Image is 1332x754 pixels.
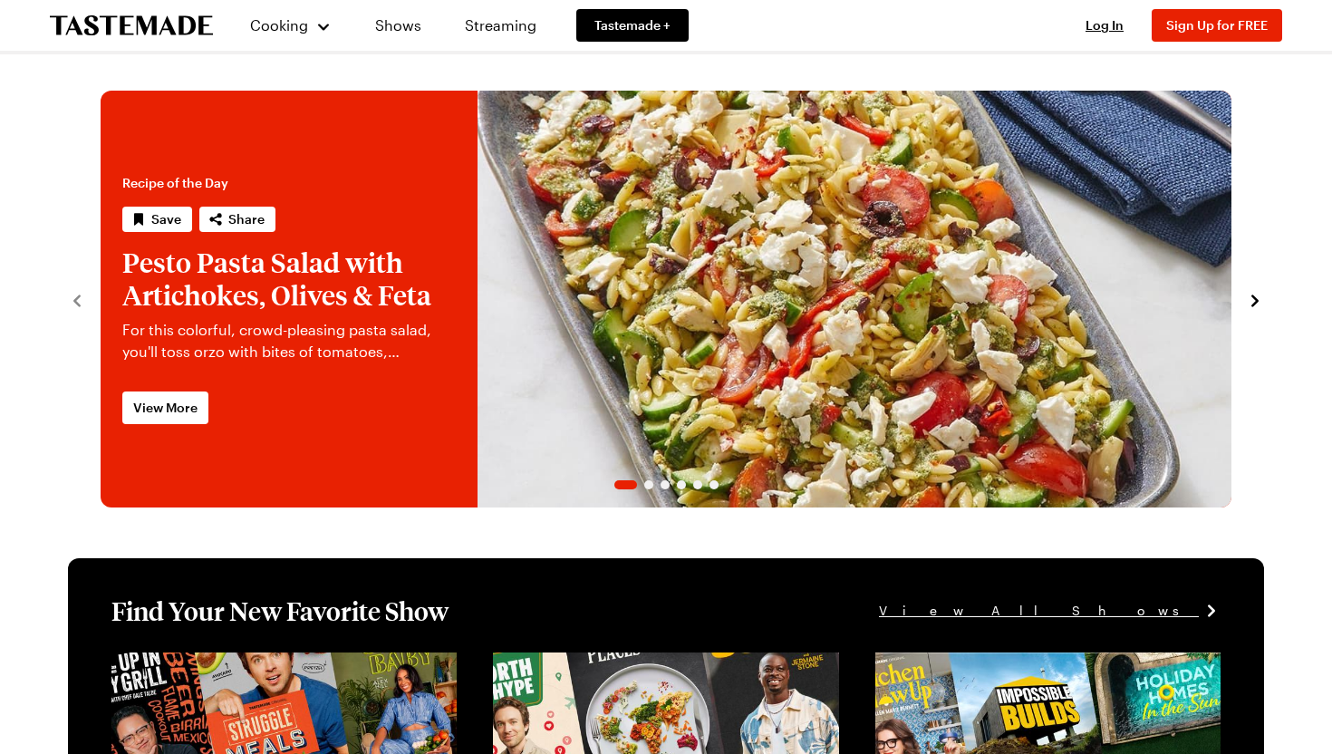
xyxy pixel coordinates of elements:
[879,601,1199,621] span: View All Shows
[661,480,670,489] span: Go to slide 3
[576,9,689,42] a: Tastemade +
[249,4,332,47] button: Cooking
[493,654,740,672] a: View full content for [object Object]
[68,288,86,310] button: navigate to previous item
[875,654,1123,672] a: View full content for [object Object]
[228,210,265,228] span: Share
[111,594,449,627] h1: Find Your New Favorite Show
[879,601,1221,621] a: View All Shows
[199,207,275,232] button: Share
[677,480,686,489] span: Go to slide 4
[151,210,181,228] span: Save
[122,391,208,424] a: View More
[1086,17,1124,33] span: Log In
[122,207,192,232] button: Save recipe
[1152,9,1282,42] button: Sign Up for FREE
[594,16,671,34] span: Tastemade +
[1246,288,1264,310] button: navigate to next item
[133,399,198,417] span: View More
[50,15,213,36] a: To Tastemade Home Page
[614,480,637,489] span: Go to slide 1
[101,91,1231,507] div: 1 / 6
[111,654,359,672] a: View full content for [object Object]
[709,480,719,489] span: Go to slide 6
[693,480,702,489] span: Go to slide 5
[1068,16,1141,34] button: Log In
[644,480,653,489] span: Go to slide 2
[250,16,308,34] span: Cooking
[1166,17,1268,33] span: Sign Up for FREE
